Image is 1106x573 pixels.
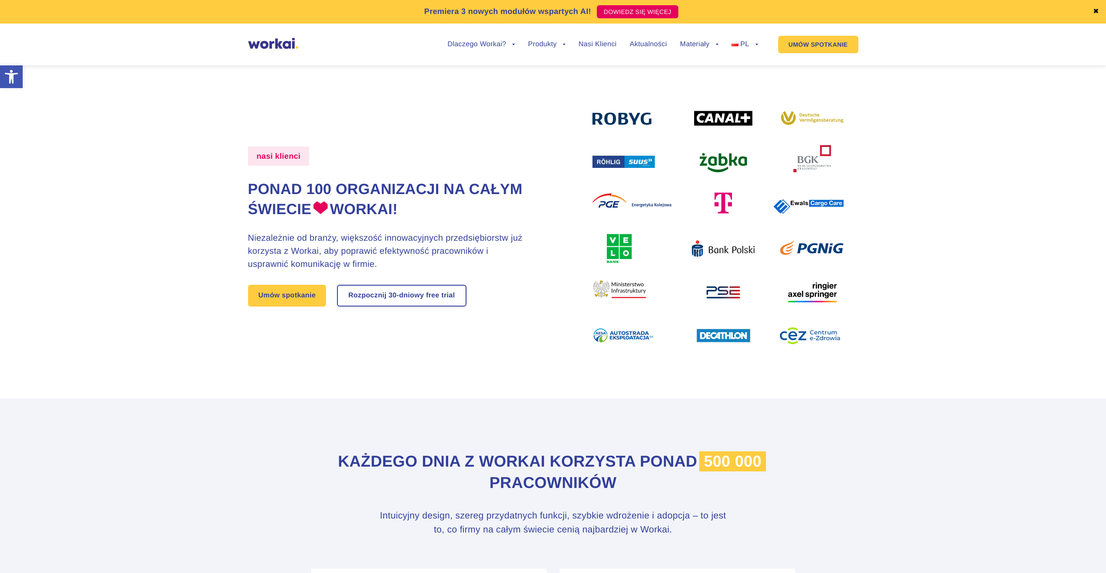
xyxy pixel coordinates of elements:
[740,41,749,48] span: PL
[338,286,466,306] a: Rozpocznij 30-dniowy free trial
[699,451,766,471] span: 500 000
[313,201,328,214] img: heart.png
[311,451,795,493] h2: Każdego dnia z Workai korzysta ponad pracowników
[778,36,858,53] a: UMÓW SPOTKANIE
[1093,8,1099,15] a: ✖
[424,6,591,17] p: Premiera 3 nowych modułów wspartych AI!
[528,41,565,48] a: Produkty
[680,41,718,48] a: Materiały
[448,41,515,48] a: Dlaczego Workai?
[579,41,616,48] a: Nasi Klienci
[248,232,529,271] h3: Niezależnie od branży, większość innowacyjnych przedsiębiorstw już korzysta z Workai, aby poprawi...
[379,509,728,536] h3: Intuicyjny design, szereg przydatnych funkcji, szybkie wdrożenie i adopcja – to jest to, co firmy...
[597,5,678,18] a: DOWIEDZ SIĘ WIĘCEJ
[630,41,667,48] a: Aktualności
[248,147,310,166] label: nasi klienci
[248,180,529,220] h1: Ponad 100 organizacji na całym świecie Workai!
[248,285,327,307] a: Umów spotkanie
